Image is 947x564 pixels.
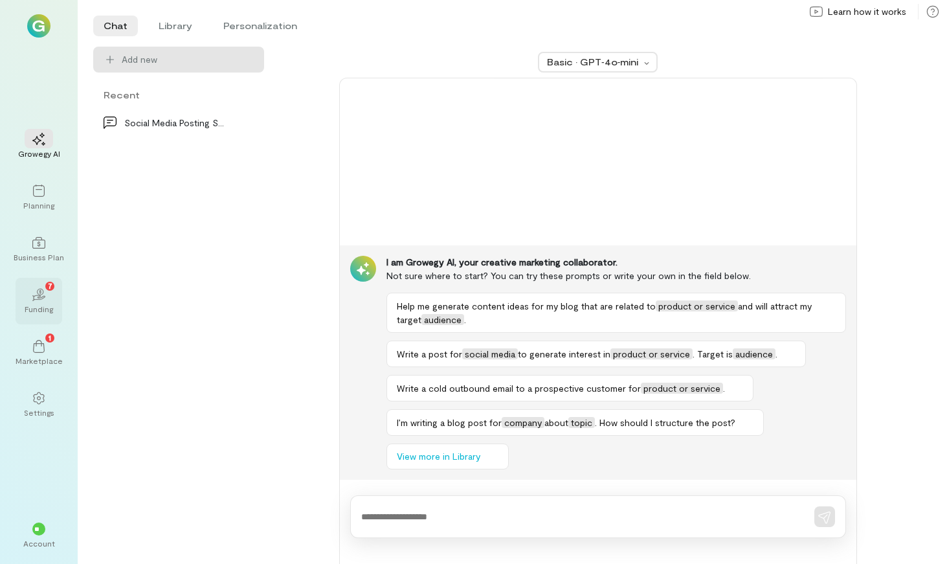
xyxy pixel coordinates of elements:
[93,16,138,36] li: Chat
[397,300,812,325] span: and will attract my target
[397,417,502,428] span: I’m writing a blog post for
[14,252,64,262] div: Business Plan
[16,174,62,221] a: Planning
[397,348,462,359] span: Write a post for
[16,226,62,273] a: Business Plan
[25,304,53,314] div: Funding
[775,348,777,359] span: .
[24,407,54,418] div: Settings
[641,383,723,394] span: product or service
[397,383,641,394] span: Write a cold outbound email to a prospective customer for
[386,409,764,436] button: I’m writing a blog post forcompanyabouttopic. How should I structure the post?
[386,269,846,282] div: Not sure where to start? You can try these prompts or write your own in the field below.
[386,375,753,401] button: Write a cold outbound email to a prospective customer forproduct or service.
[148,16,203,36] li: Library
[502,417,544,428] span: company
[595,417,735,428] span: . How should I structure the post?
[48,280,52,291] span: 7
[16,122,62,169] a: Growegy AI
[397,300,656,311] span: Help me generate content ideas for my blog that are related to
[386,444,509,469] button: View more in Library
[464,314,466,325] span: .
[656,300,738,311] span: product or service
[723,383,725,394] span: .
[462,348,518,359] span: social media
[693,348,733,359] span: . Target is
[16,330,62,376] a: Marketplace
[547,56,640,69] div: Basic · GPT‑4o‑mini
[124,116,225,130] div: Social Media Posting Schedule
[122,53,157,66] span: Add new
[386,293,846,333] button: Help me generate content ideas for my blog that are related toproduct or serviceand will attract ...
[16,381,62,428] a: Settings
[610,348,693,359] span: product or service
[828,5,906,18] span: Learn how it works
[23,200,54,210] div: Planning
[18,148,60,159] div: Growegy AI
[386,341,806,367] button: Write a post forsocial mediato generate interest inproduct or service. Target isaudience.
[568,417,595,428] span: topic
[16,355,63,366] div: Marketplace
[49,332,51,343] span: 1
[93,88,264,102] div: Recent
[397,450,480,463] span: View more in Library
[386,256,846,269] div: I am Growegy AI, your creative marketing collaborator.
[733,348,775,359] span: audience
[421,314,464,325] span: audience
[518,348,610,359] span: to generate interest in
[16,278,62,324] a: Funding
[213,16,307,36] li: Personalization
[23,538,55,548] div: Account
[544,417,568,428] span: about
